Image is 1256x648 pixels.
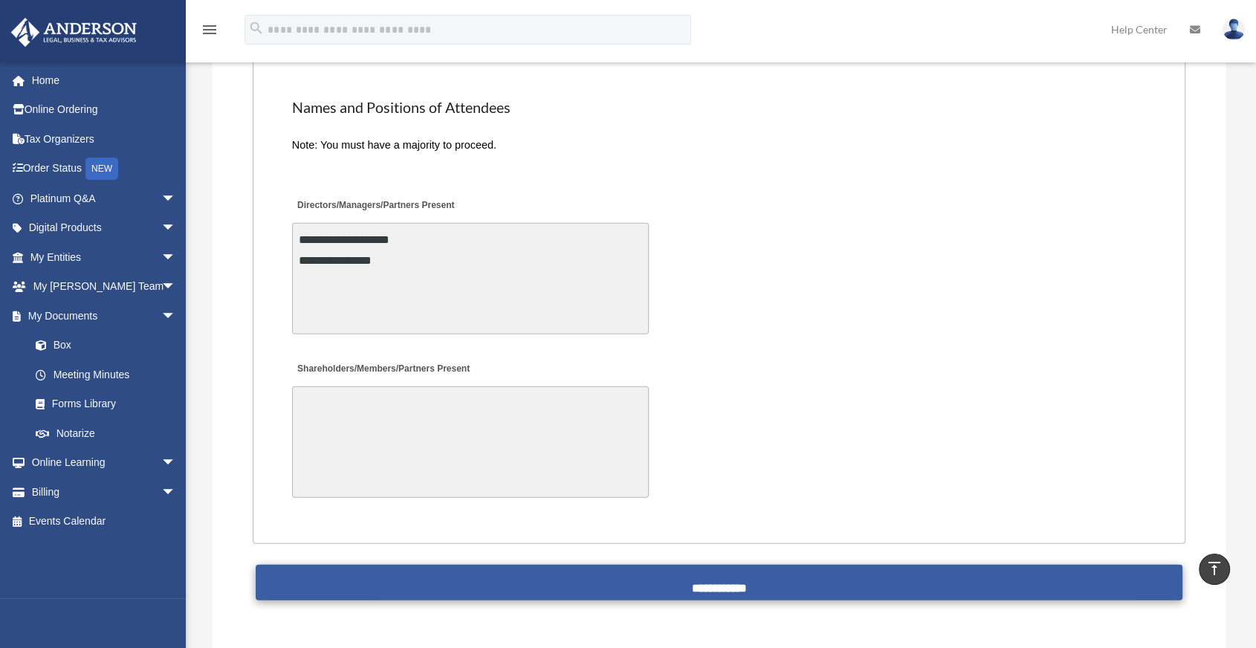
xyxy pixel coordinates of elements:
[161,477,191,508] span: arrow_drop_down
[21,389,198,419] a: Forms Library
[10,301,198,331] a: My Documentsarrow_drop_down
[10,154,198,184] a: Order StatusNEW
[1199,554,1230,585] a: vertical_align_top
[1223,19,1245,40] img: User Pic
[292,195,459,216] label: Directors/Managers/Partners Present
[85,158,118,180] div: NEW
[292,97,1146,118] h2: Names and Positions of Attendees
[1205,560,1223,577] i: vertical_align_top
[10,448,198,478] a: Online Learningarrow_drop_down
[292,139,496,151] span: Note: You must have a majority to proceed.
[248,20,265,36] i: search
[10,477,198,507] a: Billingarrow_drop_down
[10,124,198,154] a: Tax Organizers
[10,95,198,125] a: Online Ordering
[161,213,191,244] span: arrow_drop_down
[201,26,218,39] a: menu
[10,507,198,537] a: Events Calendar
[7,18,141,47] img: Anderson Advisors Platinum Portal
[21,331,198,360] a: Box
[161,301,191,331] span: arrow_drop_down
[10,213,198,243] a: Digital Productsarrow_drop_down
[292,360,473,380] label: Shareholders/Members/Partners Present
[161,184,191,214] span: arrow_drop_down
[161,448,191,479] span: arrow_drop_down
[161,242,191,273] span: arrow_drop_down
[201,21,218,39] i: menu
[10,242,198,272] a: My Entitiesarrow_drop_down
[21,360,191,389] a: Meeting Minutes
[21,418,198,448] a: Notarize
[10,65,198,95] a: Home
[10,184,198,213] a: Platinum Q&Aarrow_drop_down
[10,272,198,302] a: My [PERSON_NAME] Teamarrow_drop_down
[161,272,191,302] span: arrow_drop_down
